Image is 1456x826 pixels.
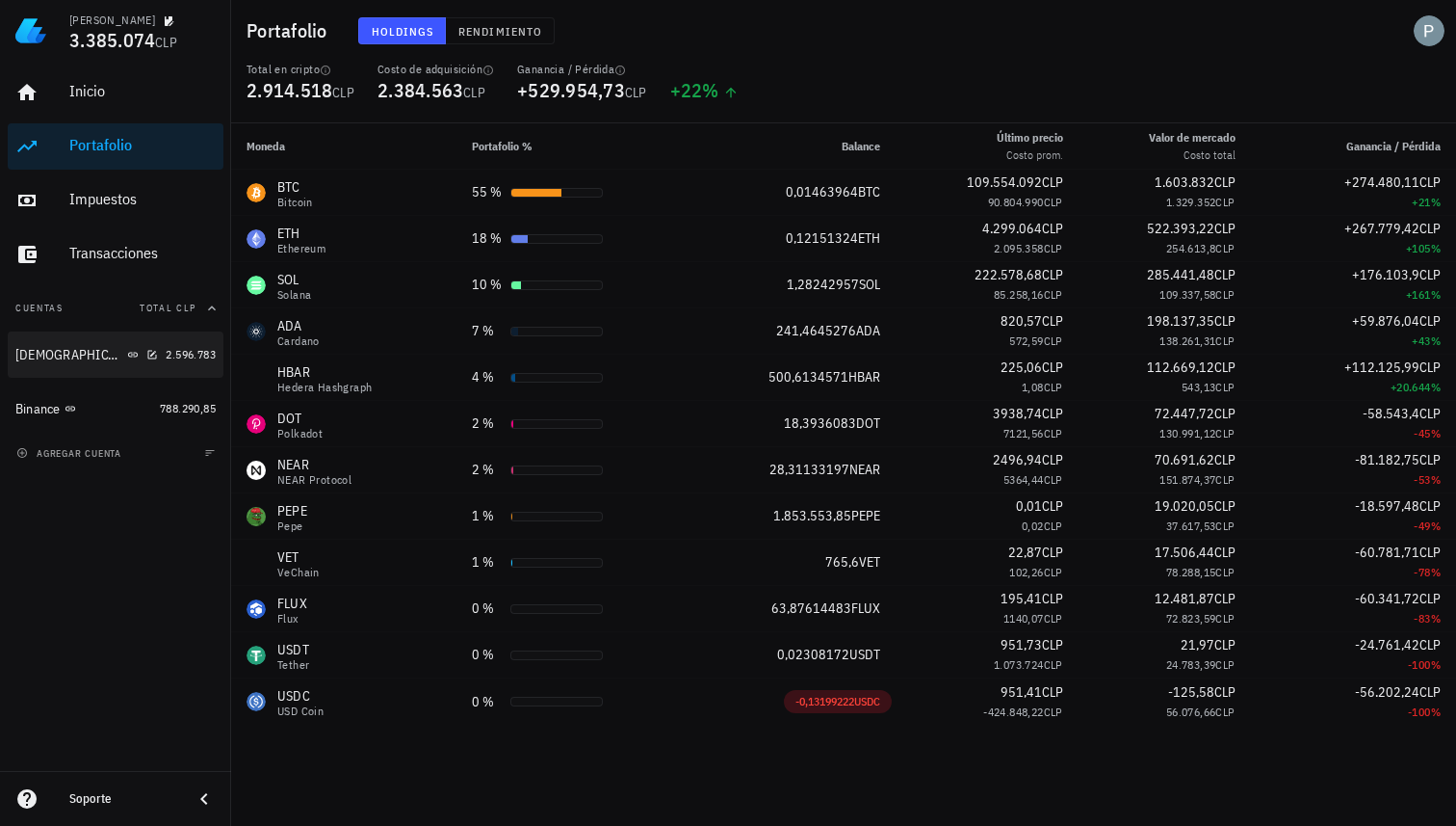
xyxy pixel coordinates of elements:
span: 12.481,87 [1155,590,1214,607]
div: Pepe [277,520,307,532]
a: [DEMOGRAPHIC_DATA] 2.596.783 [8,332,223,378]
button: Holdings [358,17,447,44]
span: Rendimiento [457,24,542,39]
span: 3.385.074 [69,27,155,53]
span: 109.337,58 [1159,287,1215,302]
button: CuentasTotal CLP [8,285,223,332]
div: 2 % [472,460,503,480]
span: CLP [1215,519,1235,533]
span: 90.804.990 [988,195,1044,209]
span: CLP [1214,451,1235,468]
span: % [1431,380,1441,394]
span: CLP [1042,173,1063,191]
span: CLP [1214,173,1235,191]
span: 788.290,85 [160,401,216,415]
span: 0,02308172 [777,646,849,663]
span: 56.076,66 [1166,705,1216,719]
div: Solana [277,289,311,301]
div: -53 [1266,470,1441,490]
span: CLP [1044,705,1063,719]
span: 17.506,44 [1155,544,1214,561]
span: % [1431,287,1441,302]
span: CLP [1214,683,1235,701]
span: % [1431,565,1441,579]
div: 0 % [472,645,503,665]
span: Portafolio % [472,139,533,153]
span: Balance [842,139,880,153]
div: +20.644 [1266,378,1441,397]
span: Ganancia / Pérdida [1346,139,1441,153]
span: 72.447,72 [1155,405,1214,422]
span: CLP [1044,611,1063,626]
div: Impuestos [69,190,216,208]
span: CLP [1215,472,1235,487]
div: -78 [1266,563,1441,582]
span: 2.384.563 [377,77,463,103]
span: CLP [1214,405,1235,422]
div: 0 % [472,692,503,712]
span: % [1431,657,1441,672]
span: CLP [1042,405,1063,422]
span: 85.258,16 [994,287,1044,302]
div: 18 % [472,228,503,249]
div: Costo total [1149,147,1235,164]
span: PEPE [851,507,880,524]
div: Polkadot [277,428,323,440]
div: -49 [1266,517,1441,536]
div: 1 % [472,552,503,573]
div: 4 % [472,367,503,387]
span: 19.020,05 [1155,497,1214,515]
a: Inicio [8,69,223,116]
span: 1.853.553,85 [773,507,851,524]
span: CLP [1042,312,1063,330]
a: Portafolio [8,123,223,170]
div: DOT [277,409,323,428]
span: 225,06 [1001,359,1042,376]
div: BTC-icon [247,183,266,202]
span: CLP [1215,657,1235,672]
span: 63,87614483 [771,600,851,617]
span: +176.103,9 [1352,266,1419,283]
span: % [1431,705,1441,719]
div: 0 % [472,599,503,619]
span: 5364,44 [1003,472,1044,487]
span: CLP [1044,241,1063,255]
span: CLP [1044,426,1063,440]
span: 70.691,62 [1155,451,1214,468]
span: CLP [463,84,485,101]
div: -100 [1266,655,1441,675]
div: USDT [277,640,309,659]
span: 21,97 [1181,636,1214,653]
span: CLP [1042,266,1063,283]
span: 522.393,22 [1147,220,1214,237]
div: DOT-icon [247,414,266,434]
div: 55 % [472,182,503,202]
div: FLUX-icon [247,600,266,619]
span: CLP [1042,220,1063,237]
span: VET [859,553,880,571]
span: -58.543,4 [1363,405,1419,422]
span: -424.848,22 [983,705,1043,719]
div: +21 [1266,193,1441,212]
span: +274.480,11 [1344,173,1419,191]
span: CLP [1215,241,1235,255]
span: CLP [1214,590,1235,607]
span: 572,59 [1009,333,1043,348]
span: DOT [856,414,880,432]
span: 72.823,59 [1166,611,1216,626]
div: NEAR Protocol [277,474,351,486]
span: CLP [1419,312,1441,330]
div: ADA-icon [247,322,266,341]
span: -0,13199222 [795,694,854,708]
div: 2 % [472,413,503,434]
div: Portafolio [69,136,216,154]
span: 28,31133197 [769,461,849,478]
span: 765,6 [825,553,859,571]
span: CLP [1419,359,1441,376]
span: CLP [1215,287,1235,302]
div: -83 [1266,609,1441,628]
span: 18,3936083 [784,414,856,432]
div: HBAR-icon [247,368,266,387]
span: CLP [1042,451,1063,468]
div: USD Coin [277,706,324,717]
